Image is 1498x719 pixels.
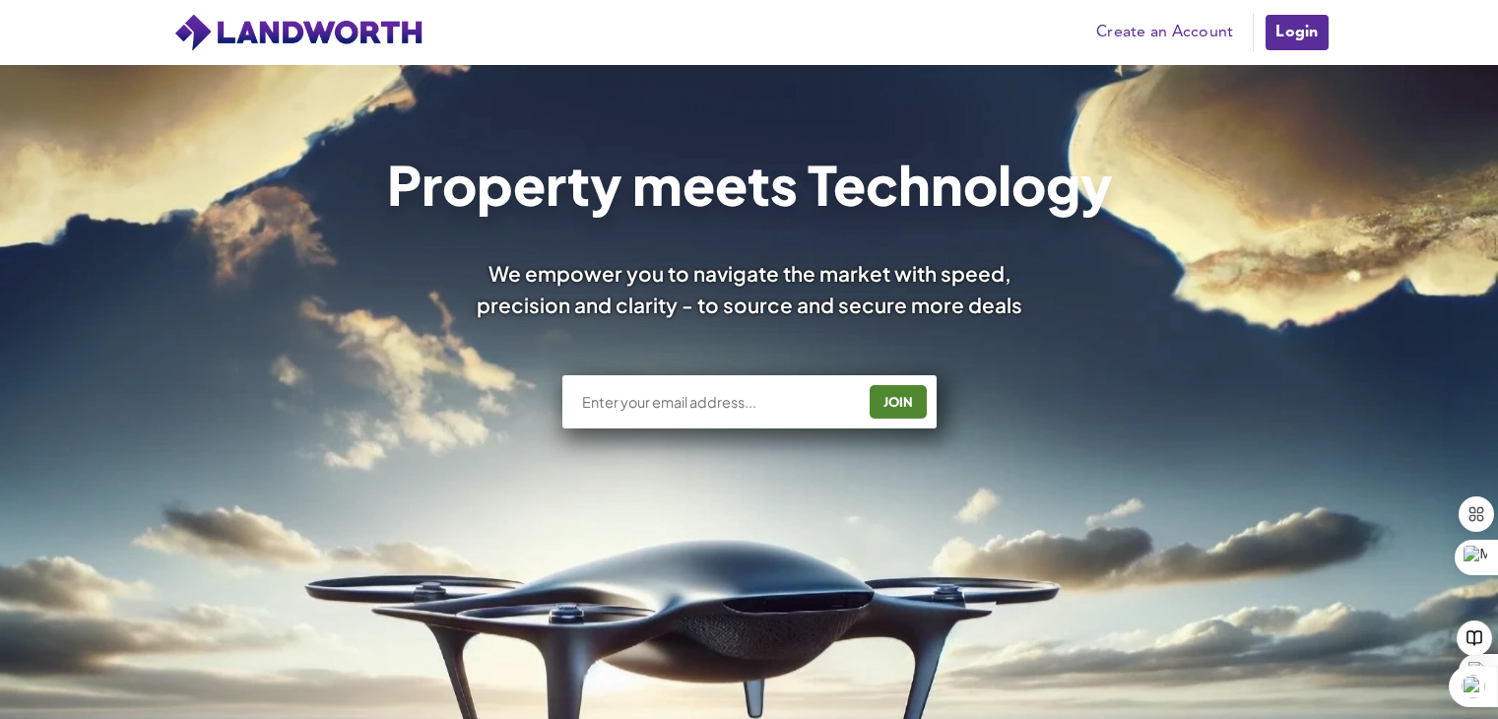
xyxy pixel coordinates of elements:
[1086,18,1243,47] a: Create an Account
[876,386,921,418] div: JOIN
[450,258,1049,319] div: We empower you to navigate the market with speed, precision and clarity - to source and secure mo...
[386,158,1112,211] h1: Property meets Technology
[870,385,927,419] button: JOIN
[1264,13,1330,52] a: Login
[580,392,855,412] input: Enter your email address...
